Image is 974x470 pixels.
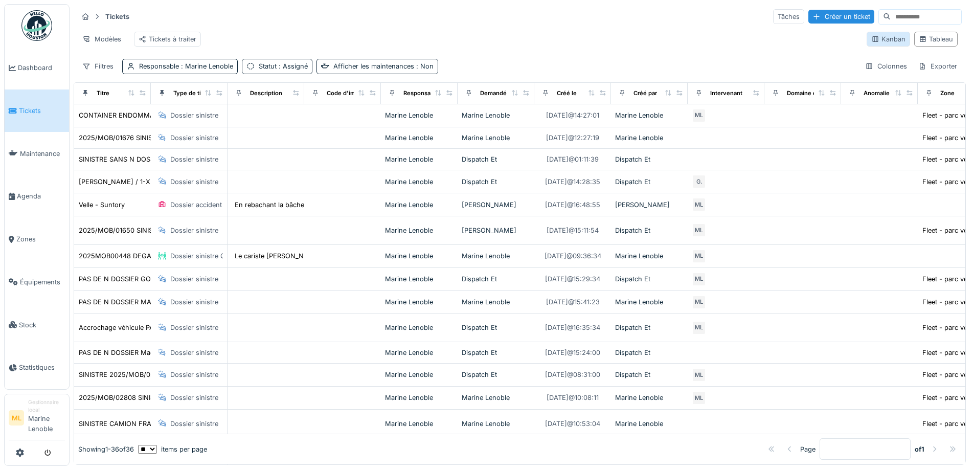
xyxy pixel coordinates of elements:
[462,110,530,120] div: Marine Lenoble
[5,303,69,346] a: Stock
[79,251,241,261] div: 2025MOB00448 DEGAT CELLULE ORES DU [DATE]
[170,348,218,357] div: Dossier sinistre
[462,323,530,332] div: Dispatch Et
[692,321,706,335] div: ML
[277,62,308,70] span: : Assigné
[170,200,267,210] div: Dossier accident de travail (AT)
[545,251,601,261] div: [DATE] @ 09:36:34
[692,249,706,263] div: ML
[462,370,530,379] div: Dispatch Et
[914,59,962,74] div: Exporter
[547,226,599,235] div: [DATE] @ 15:11:54
[692,368,706,382] div: ML
[692,391,706,405] div: ML
[170,370,218,379] div: Dossier sinistre
[5,47,69,89] a: Dashboard
[79,226,165,235] div: 2025/MOB/01650 SINISTRE
[79,133,165,143] div: 2025/MOB/01676 SINISTRE
[808,10,874,24] div: Créer un ticket
[692,174,706,189] div: G.
[138,444,207,454] div: items per page
[385,393,454,402] div: Marine Lenoble
[462,177,530,187] div: Dispatch Et
[545,370,600,379] div: [DATE] @ 08:31:00
[385,297,454,307] div: Marine Lenoble
[615,226,684,235] div: Dispatch Et
[179,62,233,70] span: : Marine Lenoble
[546,133,599,143] div: [DATE] @ 12:27:19
[915,444,924,454] strong: of 1
[462,419,530,429] div: Marine Lenoble
[860,59,912,74] div: Colonnes
[9,410,24,426] li: ML
[462,251,530,261] div: Marine Lenoble
[20,149,65,159] span: Maintenance
[79,154,164,164] div: SINISTRE SANS N DOSSIER
[385,133,454,143] div: Marine Lenoble
[385,251,454,261] div: Marine Lenoble
[557,89,577,98] div: Créé le
[79,348,194,357] div: PAS DE N DOSSIER Machine ABIMEE
[403,89,439,98] div: Responsable
[615,370,684,379] div: Dispatch Et
[5,218,69,261] a: Zones
[546,110,599,120] div: [DATE] @ 14:27:01
[170,251,307,261] div: Dossier sinistre CMR (Casse marchandises)
[462,348,530,357] div: Dispatch Et
[79,177,176,187] div: [PERSON_NAME] / 1-XUQ-366
[545,274,600,284] div: [DATE] @ 15:29:34
[615,323,684,332] div: Dispatch Et
[79,419,222,429] div: SINISTRE CAMION FRAIKIN NACELLE LOXAM
[79,393,167,402] div: 2025/MOB/02808 SINISTRE
[385,154,454,164] div: Marine Lenoble
[97,89,109,98] div: Titre
[170,177,218,187] div: Dossier sinistre
[480,89,517,98] div: Demandé par
[385,200,454,210] div: Marine Lenoble
[385,323,454,332] div: Marine Lenoble
[79,323,323,332] div: Accrochage véhicule PAR CHAUFFEUR PLUS CHEZ NOUS PAS DE N DOSSIER
[139,61,233,71] div: Responsable
[546,297,600,307] div: [DATE] @ 15:41:23
[385,110,454,120] div: Marine Lenoble
[139,34,196,44] div: Tickets à traiter
[919,34,953,44] div: Tableau
[800,444,816,454] div: Page
[170,133,218,143] div: Dossier sinistre
[5,346,69,389] a: Statistiques
[864,89,890,98] div: Anomalie
[710,89,742,98] div: Intervenant
[545,323,600,332] div: [DATE] @ 16:35:34
[692,295,706,309] div: ML
[385,370,454,379] div: Marine Lenoble
[462,200,530,210] div: [PERSON_NAME]
[462,133,530,143] div: Marine Lenoble
[5,89,69,132] a: Tickets
[385,419,454,429] div: Marine Lenoble
[871,34,905,44] div: Kanban
[79,274,213,284] div: PAS DE N DOSSIER GOUTTIERE client SFIC
[78,59,118,74] div: Filtres
[16,234,65,244] span: Zones
[615,251,684,261] div: Marine Lenoble
[615,200,684,210] div: [PERSON_NAME]
[787,89,845,98] div: Domaine d'expertise
[615,154,684,164] div: Dispatch Et
[692,272,706,286] div: ML
[462,297,530,307] div: Marine Lenoble
[9,398,65,440] a: ML Gestionnaire localMarine Lenoble
[327,89,378,98] div: Code d'imputation
[692,223,706,237] div: ML
[615,348,684,357] div: Dispatch Et
[19,363,65,372] span: Statistiques
[170,274,218,284] div: Dossier sinistre
[615,297,684,307] div: Marine Lenoble
[940,89,955,98] div: Zone
[5,175,69,218] a: Agenda
[5,261,69,304] a: Équipements
[615,133,684,143] div: Marine Lenoble
[547,154,599,164] div: [DATE] @ 01:11:39
[692,197,706,212] div: ML
[79,110,232,120] div: CONTAINER ENDOMMAGE ATTENTE N DOSSIER
[615,110,684,120] div: Marine Lenoble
